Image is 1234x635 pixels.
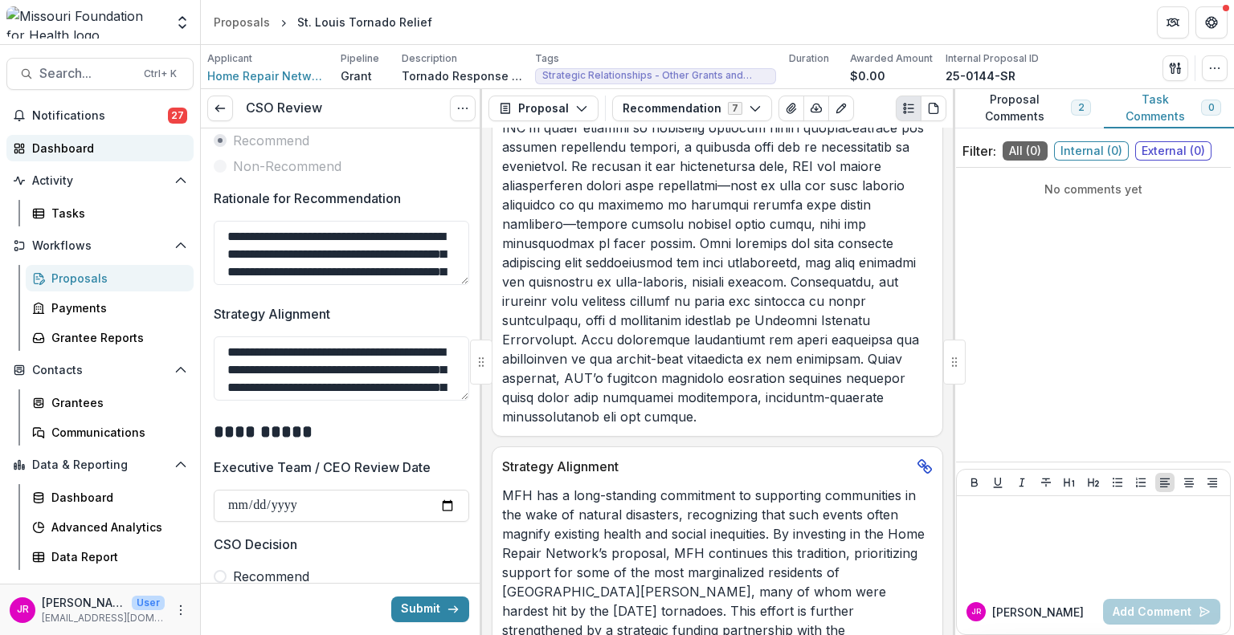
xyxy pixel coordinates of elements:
[1135,141,1212,161] span: External ( 0 )
[988,473,1007,492] button: Underline
[946,51,1039,66] p: Internal Proposal ID
[6,168,194,193] button: Open Activity
[51,329,181,346] div: Grantee Reports
[17,604,29,615] div: Julie Russell
[6,58,194,90] button: Search...
[51,519,181,535] div: Advanced Analytics
[6,452,194,478] button: Open Data & Reporting
[946,67,1015,84] p: 25-0144-SR
[965,473,984,492] button: Bold
[141,65,180,83] div: Ctrl + K
[850,67,885,84] p: $0.00
[51,270,181,287] div: Proposals
[26,324,194,351] a: Grantee Reports
[214,535,297,554] p: CSO Decision
[992,604,1084,621] p: [PERSON_NAME]
[26,200,194,226] a: Tasks
[207,10,276,34] a: Proposals
[233,131,309,150] span: Recommend
[1078,102,1084,113] span: 2
[341,67,372,84] p: Grant
[391,596,469,622] button: Submit
[207,10,439,34] nav: breadcrumb
[1103,599,1220,625] button: Add Comment
[297,14,432,31] div: St. Louis Tornado Relief
[51,424,181,441] div: Communications
[1060,473,1079,492] button: Heading 1
[207,51,252,66] p: Applicant
[51,205,181,222] div: Tasks
[42,611,165,625] p: [EMAIL_ADDRESS][DOMAIN_NAME]
[32,174,168,188] span: Activity
[6,103,194,128] button: Notifications27
[488,96,599,121] button: Proposal
[51,548,181,565] div: Data Report
[233,567,309,586] span: Recommend
[1036,473,1056,492] button: Strike
[612,96,772,121] button: Recommendation7
[1012,473,1032,492] button: Italicize
[51,299,181,316] div: Payments
[26,543,194,570] a: Data Report
[214,14,270,31] div: Proposals
[207,67,328,84] a: Home Repair Network
[171,6,194,39] button: Open entity switcher
[51,394,181,411] div: Grantees
[953,89,1104,128] button: Proposal Comments
[1208,102,1214,113] span: 0
[32,239,168,253] span: Workflows
[921,96,946,121] button: PDF view
[26,484,194,511] a: Dashboard
[1155,473,1175,492] button: Align Left
[450,96,476,121] button: Options
[789,51,829,66] p: Duration
[26,295,194,321] a: Payments
[32,458,168,472] span: Data & Reporting
[1195,6,1228,39] button: Get Help
[1054,141,1129,161] span: Internal ( 0 )
[850,51,933,66] p: Awarded Amount
[51,489,181,506] div: Dashboard
[132,596,165,610] p: User
[535,51,559,66] p: Tags
[42,594,125,611] p: [PERSON_NAME]
[828,96,854,121] button: Edit as form
[1203,473,1222,492] button: Align Right
[1104,89,1234,128] button: Task Comments
[171,600,190,620] button: More
[1003,141,1048,161] span: All ( 0 )
[214,458,431,477] p: Executive Team / CEO Review Date
[6,135,194,161] a: Dashboard
[402,51,457,66] p: Description
[32,109,168,123] span: Notifications
[6,357,194,383] button: Open Contacts
[214,304,330,324] p: Strategy Alignment
[6,233,194,258] button: Open Workflows
[1157,6,1189,39] button: Partners
[26,419,194,446] a: Communications
[168,108,187,124] span: 27
[542,70,769,81] span: Strategic Relationships - Other Grants and Contracts
[26,389,194,416] a: Grantees
[1084,473,1103,492] button: Heading 2
[502,457,910,476] p: Strategy Alignment
[6,6,165,39] img: Missouri Foundation for Health logo
[32,140,181,157] div: Dashboard
[214,189,401,208] p: Rationale for Recommendation
[1108,473,1127,492] button: Bullet List
[896,96,921,121] button: Plaintext view
[1131,473,1150,492] button: Ordered List
[341,51,379,66] p: Pipeline
[962,141,996,161] p: Filter:
[971,608,981,616] div: Julie Russell
[1179,473,1199,492] button: Align Center
[26,265,194,291] a: Proposals
[402,67,522,84] p: Tornado Response - [GEOGRAPHIC_DATA][PERSON_NAME]
[246,100,322,116] h3: CSO Review
[233,157,341,176] span: Non-Recommend
[962,181,1224,197] p: No comments yet
[32,364,168,377] span: Contacts
[26,514,194,540] a: Advanced Analytics
[778,96,804,121] button: View Attached Files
